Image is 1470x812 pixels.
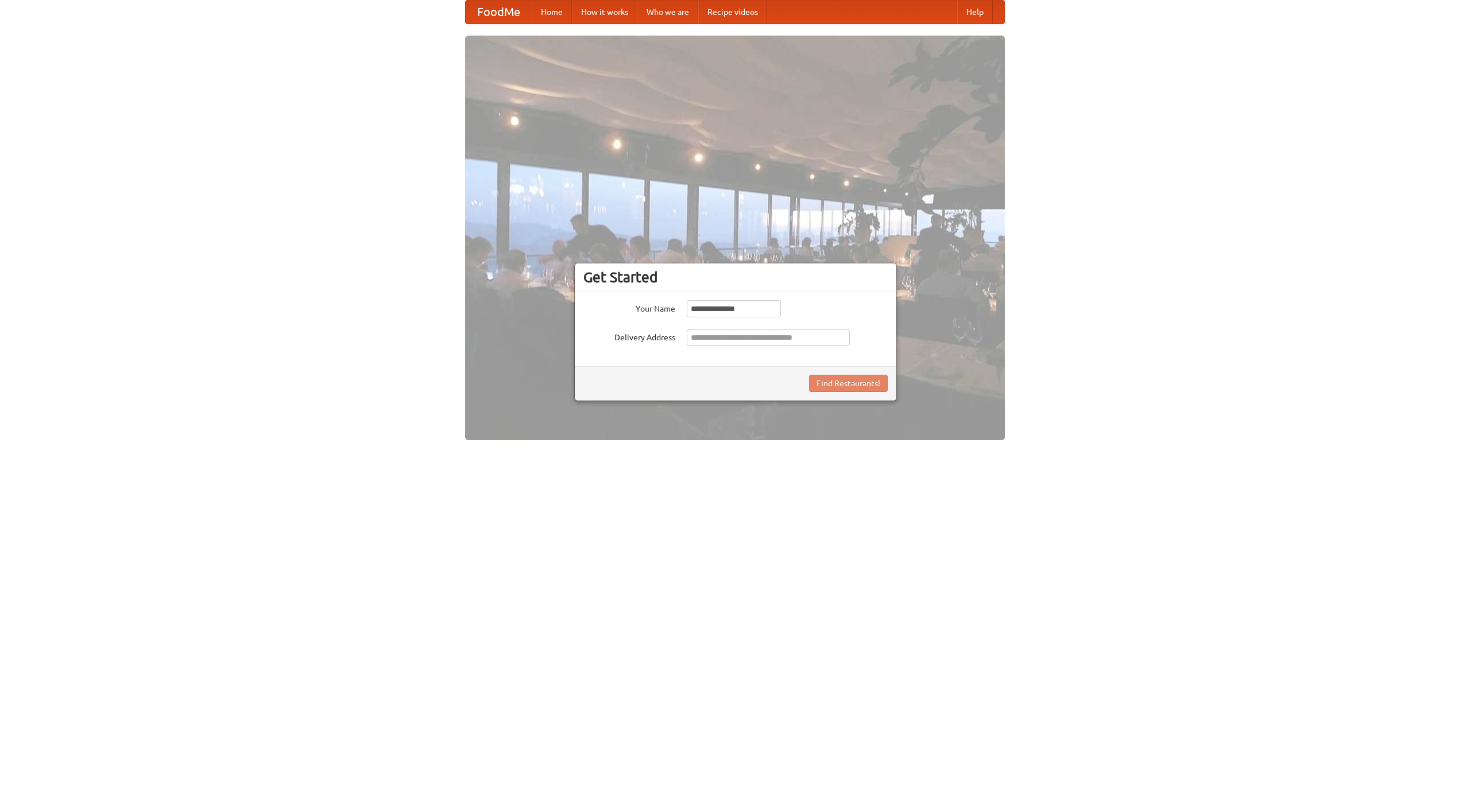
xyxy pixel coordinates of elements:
button: Find Restaurants! [809,375,888,392]
a: Home [532,1,572,24]
a: Help [957,1,993,24]
a: FoodMe [466,1,532,24]
a: How it works [572,1,637,24]
a: Who we are [637,1,698,24]
label: Your Name [583,300,675,314]
a: Recipe videos [698,1,767,24]
label: Delivery Address [583,329,675,343]
h3: Get Started [583,269,888,286]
